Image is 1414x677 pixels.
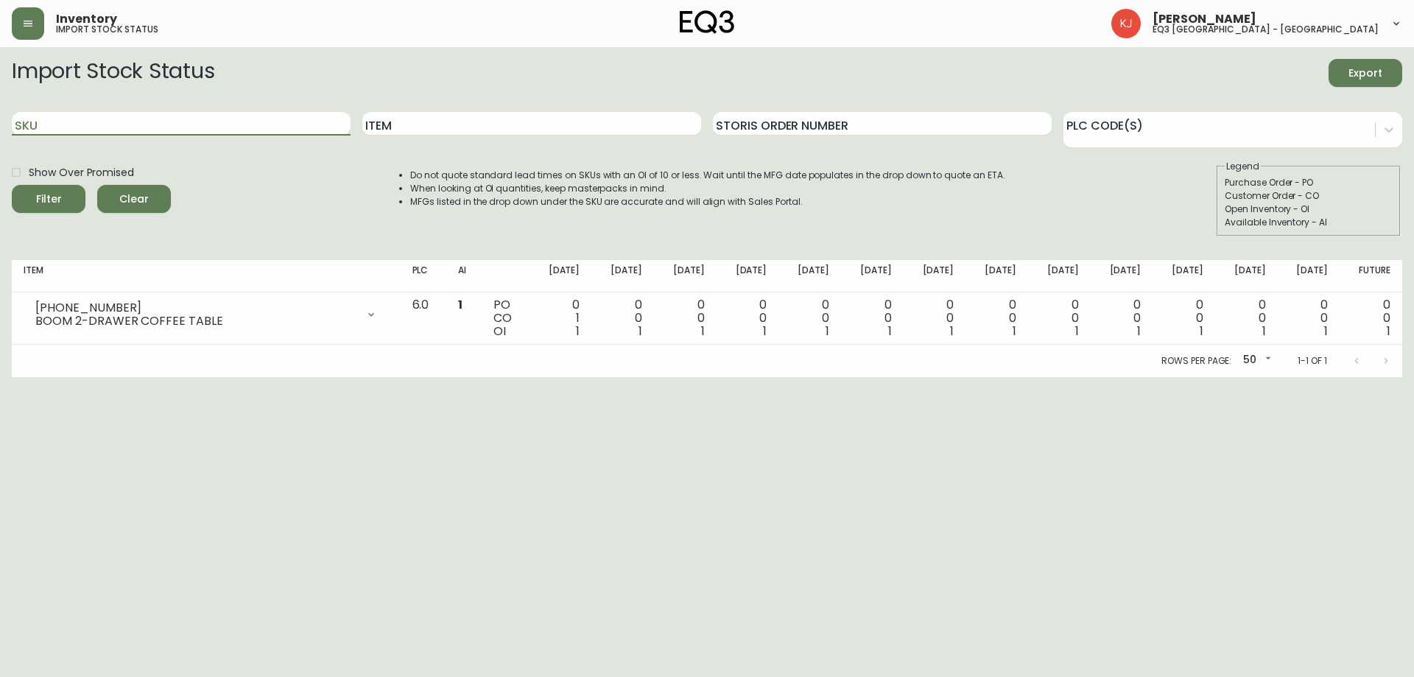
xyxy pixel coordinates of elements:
[35,301,356,315] div: [PHONE_NUMBER]
[915,298,954,338] div: 0 0
[1351,298,1390,338] div: 0 0
[1225,203,1393,216] div: Open Inventory - OI
[666,298,705,338] div: 0 0
[1153,13,1256,25] span: [PERSON_NAME]
[1111,9,1141,38] img: 24a625d34e264d2520941288c4a55f8e
[728,298,767,338] div: 0 0
[401,292,446,345] td: 6.0
[410,169,1005,182] li: Do not quote standard lead times on SKUs with an OI of 10 or less. Wait until the MFG date popula...
[950,323,954,340] span: 1
[1153,25,1379,34] h5: eq3 [GEOGRAPHIC_DATA] - [GEOGRAPHIC_DATA]
[701,323,705,340] span: 1
[717,260,779,292] th: [DATE]
[1278,260,1340,292] th: [DATE]
[446,260,482,292] th: AI
[35,315,356,328] div: BOOM 2-DRAWER COFFEE TABLE
[1340,260,1402,292] th: Future
[24,298,389,331] div: [PHONE_NUMBER]BOOM 2-DRAWER COFFEE TABLE
[1013,323,1016,340] span: 1
[1091,260,1153,292] th: [DATE]
[29,165,134,180] span: Show Over Promised
[778,260,841,292] th: [DATE]
[888,323,892,340] span: 1
[654,260,717,292] th: [DATE]
[458,296,462,313] span: 1
[1215,260,1278,292] th: [DATE]
[1262,323,1266,340] span: 1
[1227,298,1266,338] div: 0 0
[965,260,1028,292] th: [DATE]
[1137,323,1141,340] span: 1
[1153,260,1215,292] th: [DATE]
[1225,176,1393,189] div: Purchase Order - PO
[410,195,1005,208] li: MFGs listed in the drop down under the SKU are accurate and will align with Sales Portal.
[1040,298,1079,338] div: 0 0
[1200,323,1203,340] span: 1
[826,323,829,340] span: 1
[1387,323,1390,340] span: 1
[493,298,517,338] div: PO CO
[1225,189,1393,203] div: Customer Order - CO
[1340,64,1390,83] span: Export
[109,190,159,208] span: Clear
[56,25,158,34] h5: import stock status
[530,260,592,292] th: [DATE]
[763,323,767,340] span: 1
[493,323,506,340] span: OI
[591,260,654,292] th: [DATE]
[1075,323,1079,340] span: 1
[841,260,904,292] th: [DATE]
[12,59,214,87] h2: Import Stock Status
[1164,298,1203,338] div: 0 0
[1237,348,1274,373] div: 50
[12,185,85,213] button: Filter
[977,298,1016,338] div: 0 0
[1298,354,1327,368] p: 1-1 of 1
[1329,59,1402,87] button: Export
[1225,216,1393,229] div: Available Inventory - AI
[603,298,642,338] div: 0 0
[680,10,734,34] img: logo
[1324,323,1328,340] span: 1
[904,260,966,292] th: [DATE]
[1225,160,1261,173] legend: Legend
[1161,354,1231,368] p: Rows per page:
[576,323,580,340] span: 1
[1290,298,1329,338] div: 0 0
[97,185,171,213] button: Clear
[1028,260,1091,292] th: [DATE]
[639,323,642,340] span: 1
[401,260,446,292] th: PLC
[541,298,580,338] div: 0 1
[410,182,1005,195] li: When looking at OI quantities, keep masterpacks in mind.
[56,13,117,25] span: Inventory
[853,298,892,338] div: 0 0
[12,260,401,292] th: Item
[1102,298,1142,338] div: 0 0
[790,298,829,338] div: 0 0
